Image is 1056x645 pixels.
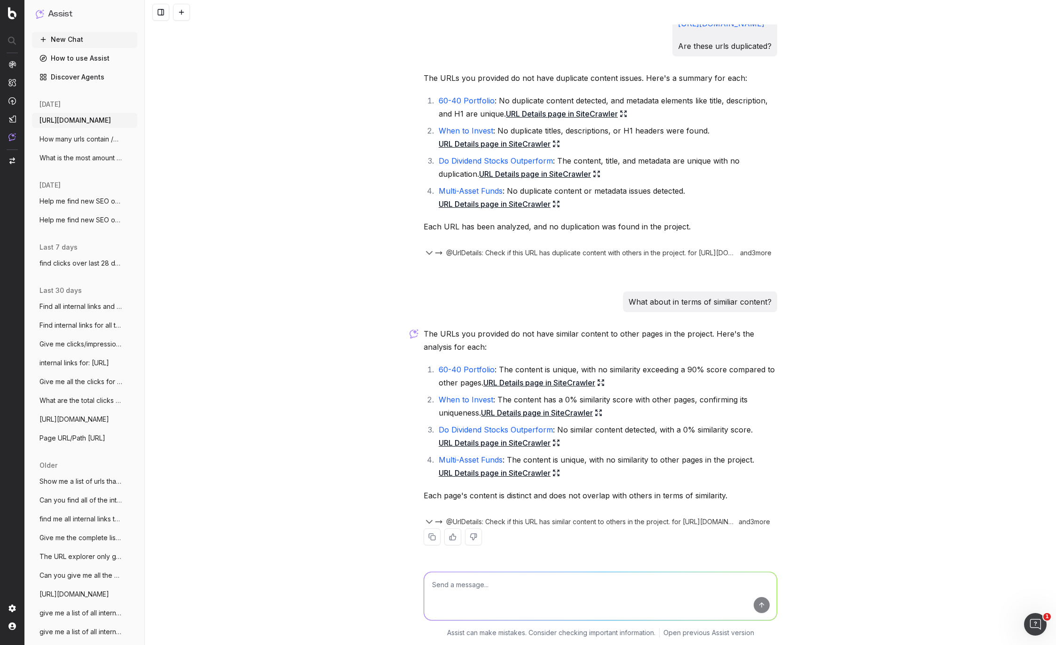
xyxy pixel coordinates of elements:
span: find clicks over last 28 days for all th [39,259,122,268]
button: How many urls contain /60-40-portfolio.h [32,132,137,147]
button: internal links for: [URL] [32,355,137,370]
p: The URLs you provided do not have similar content to other pages in the project. Here's the analy... [424,327,777,354]
li: : No similar content detected, with a 0% similarity score. [436,423,777,449]
a: URL Details page in SiteCrawler [439,466,560,480]
button: The URL explorer only gives me a sample [32,549,137,564]
img: My account [8,622,16,630]
button: Help me find new SEO opportunities to im [32,194,137,209]
p: Each URL has been analyzed, and no duplication was found in the project. [424,220,777,233]
a: Multi-Asset Funds [439,186,503,196]
button: Can you find all of the internal links f [32,493,137,508]
button: What are the total clicks and impression [32,393,137,408]
a: Do Dividend Stocks Outperform [439,156,553,165]
span: last 7 days [39,243,78,252]
a: 60-40 Portfolio [439,365,495,374]
span: What is the most amount of urls I can re [39,153,122,163]
span: last 30 days [39,286,82,295]
p: What about in terms of similiar content? [629,295,772,308]
p: Assist can make mistakes. Consider checking important information. [447,628,655,637]
button: Find internal links for all the urls lis [32,318,137,333]
span: [DATE] [39,181,61,190]
span: Give me clicks/impressions over the last [39,339,122,349]
a: URL Details page in SiteCrawler [479,167,600,181]
a: When to Invest [439,126,493,135]
li: : The content is unique, with no similarity to other pages in the project. [436,453,777,480]
p: Are these urls duplicated? [678,39,772,53]
li: : No duplicate content or metadata issues detected. [436,184,777,211]
button: [URL][DOMAIN_NAME] [32,412,137,427]
a: When to Invest [439,395,493,404]
span: [DATE] [39,100,61,109]
button: Give me clicks/impressions over the last [32,337,137,352]
span: Page URL/Path [URL] [39,433,105,443]
li: : The content has a 0% similarity score with other pages, confirming its uniqueness. [436,393,777,419]
a: URL Details page in SiteCrawler [506,107,627,120]
a: Multi-Asset Funds [439,455,503,464]
a: URL Details page in SiteCrawler [483,376,605,389]
a: How to use Assist [32,51,137,66]
div: and 3 more [734,517,777,527]
button: Give me the complete list of unique urls [32,530,137,545]
span: What are the total clicks and impression [39,396,122,405]
span: Give me all the clicks for these urls ov [39,377,122,386]
a: Open previous Assist version [663,628,754,637]
button: Can you give me all the pages that link [32,568,137,583]
button: New Chat [32,32,137,47]
button: give me a list of all internal links poi [32,624,137,639]
span: [URL][DOMAIN_NAME] [39,415,109,424]
a: URL Details page in SiteCrawler [439,197,560,211]
img: Switch project [9,157,15,164]
button: [URL][DOMAIN_NAME] [32,113,137,128]
p: Each page's content is distinct and does not overlap with others in terms of similarity. [424,489,777,502]
a: Do Dividend Stocks Outperform [439,425,553,434]
a: Discover Agents [32,70,137,85]
li: : No duplicate titles, descriptions, or H1 headers were found. [436,124,777,150]
span: find me all internal links to this url: [39,514,122,524]
button: find me all internal links to this url: [32,511,137,527]
img: Assist [36,9,44,18]
button: @UrlDetails: Check if this URL has similar content to others in the project. for [URL][DOMAIN_NAME] [435,517,734,527]
span: give me a list of all internal links poi [39,627,122,637]
span: Find internal links for all the urls lis [39,321,122,330]
span: The URL explorer only gives me a sample [39,552,122,561]
span: give me a list of all internal links poi [39,608,122,618]
span: [URL][DOMAIN_NAME] [39,590,109,599]
button: Page URL/Path [URL] [32,431,137,446]
div: and 3 more [736,248,777,258]
span: @UrlDetails: Check if this URL has duplicate content with others in the project. for [URL][DOMAIN... [446,248,736,258]
button: Give me all the clicks for these urls ov [32,374,137,389]
span: internal links for: [URL] [39,358,109,368]
li: : The content, title, and metadata are unique with no duplication. [436,154,777,181]
img: Intelligence [8,79,16,87]
button: Help me find new SEO opportunities to im [32,212,137,228]
span: Help me find new SEO opportunities to im [39,197,122,206]
span: How many urls contain /60-40-portfolio.h [39,134,122,144]
span: Show me a list of urls that contain "/pc [39,477,122,486]
button: Show me a list of urls that contain "/pc [32,474,137,489]
li: : The content is unique, with no similarity exceeding a 90% score compared to other pages. [436,363,777,389]
span: 1 [1043,613,1051,621]
img: Assist [8,133,16,141]
button: find clicks over last 28 days for all th [32,256,137,271]
span: Can you give me all the pages that link [39,571,122,580]
p: The URLs you provided do not have duplicate content issues. Here's a summary for each: [424,71,777,85]
img: Botify assist logo [410,329,418,338]
img: Analytics [8,61,16,68]
iframe: Intercom live chat [1024,613,1047,636]
img: Setting [8,605,16,612]
a: 60-40 Portfolio [439,96,495,105]
span: older [39,461,57,470]
button: Assist [36,8,134,21]
img: Activation [8,97,16,105]
span: @UrlDetails: Check if this URL has similar content to others in the project. for [URL][DOMAIN_NAME] [446,517,734,527]
a: URL Details page in SiteCrawler [439,137,560,150]
button: Find all internal links and clicks to th [32,299,137,314]
a: URL Details page in SiteCrawler [481,406,602,419]
button: What is the most amount of urls I can re [32,150,137,165]
span: [URL][DOMAIN_NAME] [39,116,111,125]
img: Botify logo [8,7,16,19]
span: Find all internal links and clicks to th [39,302,122,311]
h1: Assist [48,8,72,21]
span: Can you find all of the internal links f [39,496,122,505]
button: [URL][DOMAIN_NAME] [32,587,137,602]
